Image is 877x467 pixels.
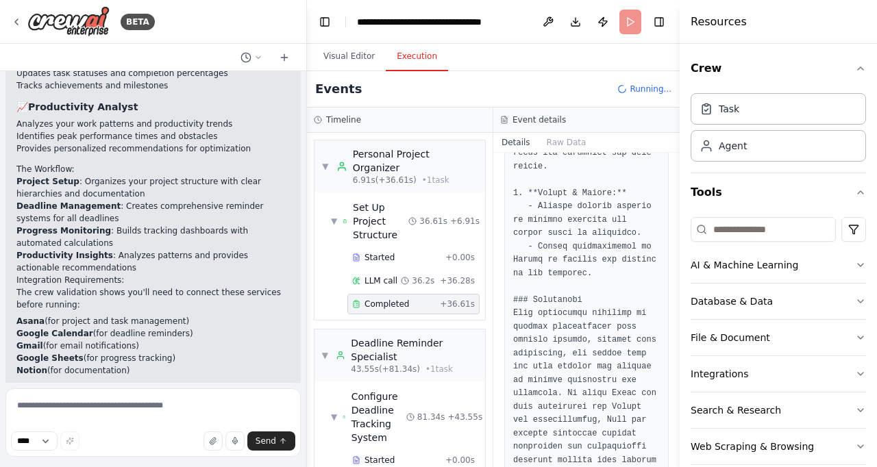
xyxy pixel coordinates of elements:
[235,49,268,66] button: Switch to previous chat
[16,364,290,377] li: (for documentation)
[321,350,329,361] span: ▼
[353,147,478,175] div: Personal Project Organizer
[312,42,386,71] button: Visual Editor
[365,252,395,263] span: Started
[16,353,84,363] strong: Google Sheets
[16,200,290,225] li: : Creates comprehensive reminder systems for all deadlines
[16,175,290,200] li: : Organizes your project structure with clear hierarchies and documentation
[351,364,420,375] span: 43.55s (+81.34s)
[691,331,770,344] div: File & Document
[121,14,155,30] div: BETA
[16,225,290,249] li: : Builds tracking dashboards with automated calculations
[365,275,397,286] span: LLM call
[16,100,290,114] h3: 📈
[273,49,295,66] button: Start a new chat
[16,315,290,327] li: (for project and task management)
[450,216,480,227] span: + 6.91s
[691,294,773,308] div: Database & Data
[16,177,79,186] strong: Project Setup
[386,42,448,71] button: Execution
[16,201,121,211] strong: Deadline Management
[16,251,113,260] strong: Productivity Insights
[315,12,334,31] button: Hide left sidebar
[16,366,47,375] strong: Notion
[16,249,290,274] li: : Analyzes patterns and provides actionable recommendations
[256,436,276,446] span: Send
[447,412,482,422] span: + 43.55s
[445,455,475,466] span: + 0.00s
[691,356,866,392] button: Integrations
[719,102,739,116] div: Task
[445,252,475,263] span: + 0.00s
[440,275,475,286] span: + 36.28s
[315,79,362,99] h2: Events
[357,15,511,29] nav: breadcrumb
[412,275,434,286] span: 36.2s
[691,403,781,417] div: Search & Research
[417,412,445,422] span: 81.34s
[351,390,406,444] span: Configure Deadline Tracking System
[27,6,110,37] img: Logo
[225,431,245,451] button: Click to speak your automation idea
[493,133,539,152] button: Details
[365,299,409,310] span: Completed
[16,142,290,155] li: Provides personalized recommendations for optimization
[247,431,295,451] button: Send
[691,440,814,453] div: Web Scraping & Browsing
[16,79,290,92] li: Tracks achievements and milestones
[353,201,408,242] span: Set Up Project Structure
[650,12,669,31] button: Hide right sidebar
[365,455,395,466] span: Started
[326,114,361,125] h3: Timeline
[539,133,595,152] button: Raw Data
[16,327,290,340] li: (for deadline reminders)
[16,329,93,338] strong: Google Calendar
[691,258,798,272] div: AI & Machine Learning
[331,412,337,422] span: ▼
[16,226,111,236] strong: Progress Monitoring
[691,49,866,88] button: Crew
[630,84,671,94] span: Running...
[691,429,866,464] button: Web Scraping & Browsing
[419,216,447,227] span: 36.61s
[203,431,223,451] button: Upload files
[691,14,747,30] h4: Resources
[719,139,747,153] div: Agent
[16,163,290,175] h2: The Workflow:
[16,341,43,351] strong: Gmail
[16,274,290,286] h2: Integration Requirements:
[691,392,866,428] button: Search & Research
[16,352,290,364] li: (for progress tracking)
[331,216,337,227] span: ▼
[691,367,748,381] div: Integrations
[351,336,478,364] div: Deadline Reminder Specialist
[691,283,866,319] button: Database & Data
[16,316,45,326] strong: Asana
[691,88,866,173] div: Crew
[440,299,475,310] span: + 36.61s
[512,114,566,125] h3: Event details
[28,101,138,112] strong: Productivity Analyst
[16,130,290,142] li: Identifies peak performance times and obstacles
[16,67,290,79] li: Updates task statuses and completion percentages
[16,340,290,352] li: (for email notifications)
[691,247,866,283] button: AI & Machine Learning
[691,320,866,355] button: File & Document
[321,161,330,172] span: ▼
[353,175,417,186] span: 6.91s (+36.61s)
[691,173,866,212] button: Tools
[422,175,449,186] span: • 1 task
[425,364,453,375] span: • 1 task
[16,118,290,130] li: Analyzes your work patterns and productivity trends
[16,286,290,311] p: The crew validation shows you'll need to connect these services before running:
[60,431,79,451] button: Improve this prompt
